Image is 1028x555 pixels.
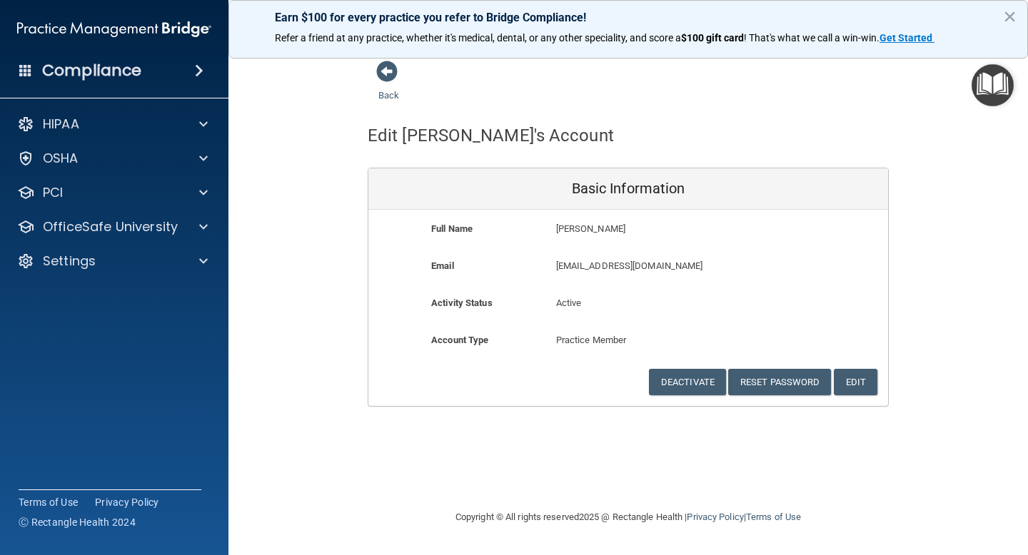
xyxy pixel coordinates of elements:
div: Basic Information [368,168,888,210]
h4: Compliance [42,61,141,81]
button: Open Resource Center [972,64,1014,106]
b: Account Type [431,335,488,345]
p: [PERSON_NAME] [556,220,784,238]
a: PCI [17,184,208,201]
h4: Edit [PERSON_NAME]'s Account [368,126,614,145]
a: OfficeSafe University [17,218,208,235]
button: Edit [834,369,877,395]
a: OSHA [17,150,208,167]
a: Privacy Policy [95,495,159,509]
span: Refer a friend at any practice, whether it's medical, dental, or any other speciality, and score a [275,32,681,44]
p: PCI [43,184,63,201]
button: Reset Password [728,369,831,395]
b: Full Name [431,223,473,234]
p: HIPAA [43,116,79,133]
button: Deactivate [649,369,726,395]
p: OSHA [43,150,79,167]
p: Earn $100 for every practice you refer to Bridge Compliance! [275,11,982,24]
a: Settings [17,253,208,270]
p: Settings [43,253,96,270]
a: HIPAA [17,116,208,133]
strong: $100 gift card [681,32,744,44]
strong: Get Started [880,32,932,44]
p: Active [556,295,701,312]
p: Practice Member [556,332,701,349]
p: [EMAIL_ADDRESS][DOMAIN_NAME] [556,258,784,275]
b: Email [431,260,454,271]
div: Copyright © All rights reserved 2025 @ Rectangle Health | | [368,494,889,540]
a: Privacy Policy [687,511,743,522]
a: Terms of Use [746,511,801,522]
p: OfficeSafe University [43,218,178,235]
span: Ⓒ Rectangle Health 2024 [19,515,136,529]
button: Close [1003,5,1017,28]
a: Get Started [880,32,934,44]
b: Activity Status [431,297,493,308]
img: PMB logo [17,15,211,44]
a: Back [378,73,399,101]
a: Terms of Use [19,495,78,509]
span: ! That's what we call a win-win. [744,32,880,44]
